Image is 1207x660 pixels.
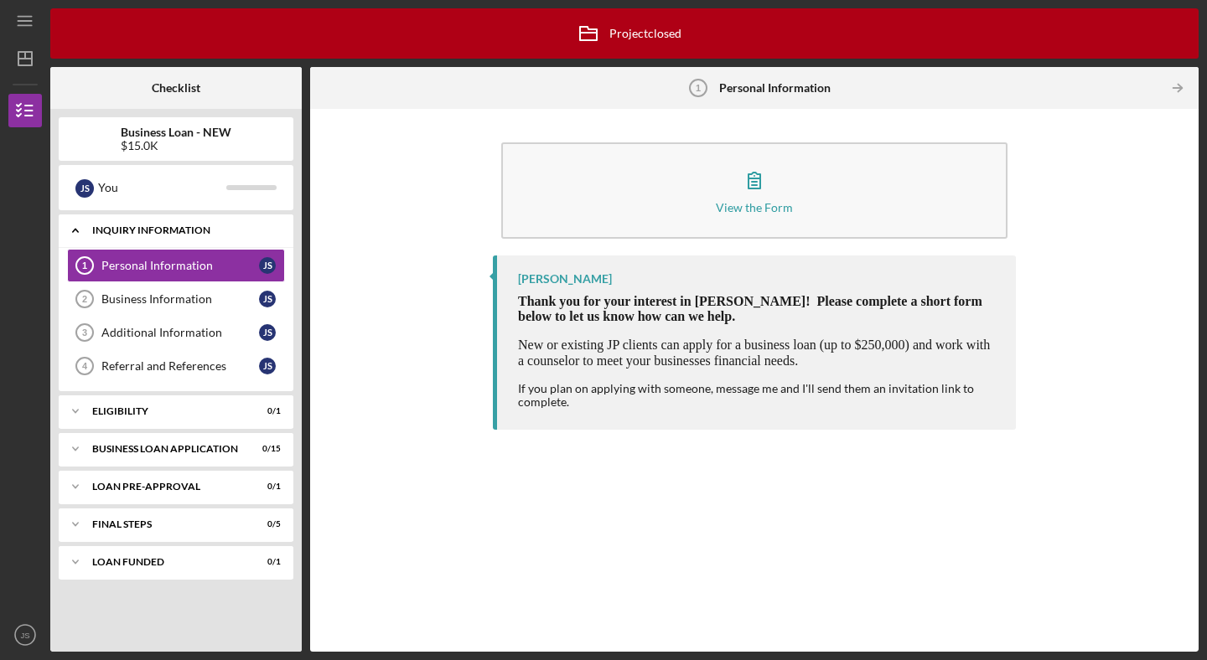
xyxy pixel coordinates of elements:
div: Personal Information [101,259,259,272]
div: LOAN FUNDED [92,557,239,567]
div: J S [75,179,94,198]
tspan: 1 [82,260,87,271]
div: If you plan on applying with someone, message me and I'll send them an invitation link to complete. [518,382,999,409]
div: J S [259,257,276,274]
div: 0 / 1 [251,482,281,492]
div: ELIGIBILITY [92,406,239,416]
div: 0 / 15 [251,444,281,454]
b: Checklist [152,81,200,95]
tspan: 4 [82,361,88,371]
div: J S [259,291,276,307]
tspan: 2 [82,294,87,304]
tspan: 1 [696,83,701,93]
div: $15.0K [121,139,231,152]
div: LOAN PRE-APPROVAL [92,482,239,492]
div: J S [259,358,276,374]
a: 3Additional InformationJS [67,316,285,349]
div: Project closed [567,13,681,54]
div: 0 / 1 [251,406,281,416]
div: Referral and References [101,359,259,373]
button: View the Form [501,142,1008,239]
span: New or existing JP clients can apply for a business loan (up to $250,000) and work with a counsel... [518,338,990,367]
div: [PERSON_NAME] [518,272,612,286]
b: Business Loan - NEW [121,126,231,139]
div: INQUIRY INFORMATION [92,225,272,235]
div: Additional Information [101,326,259,339]
b: Personal Information [719,81,831,95]
div: 0 / 5 [251,519,281,529]
text: JS [20,631,29,640]
a: 2Business InformationJS [67,282,285,316]
a: 1Personal InformationJS [67,249,285,282]
div: 0 / 1 [251,557,281,567]
span: Thank you for your interest in [PERSON_NAME]! Please complete a short form below to let us know h... [518,294,982,323]
div: FINAL STEPS [92,519,239,529]
div: View the Form [716,201,793,214]
div: Business Information [101,292,259,306]
div: BUSINESS LOAN APPLICATION [92,444,239,454]
button: JS [8,618,42,652]
div: You [98,173,226,202]
div: J S [259,324,276,341]
a: 4Referral and ReferencesJS [67,349,285,383]
tspan: 3 [82,327,87,338]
